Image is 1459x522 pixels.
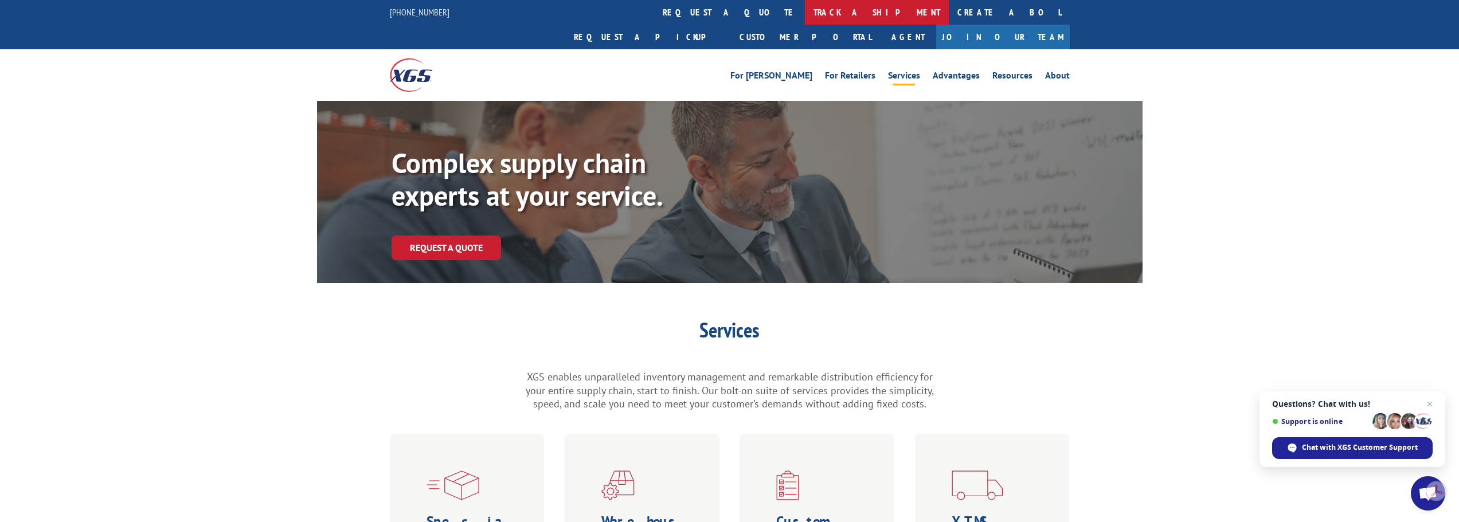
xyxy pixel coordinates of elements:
[992,71,1032,84] a: Resources
[730,71,812,84] a: For [PERSON_NAME]
[776,470,799,500] img: xgs-icon-custom-logistics-solutions-red
[936,25,1070,49] a: Join Our Team
[1272,417,1368,426] span: Support is online
[731,25,880,49] a: Customer Portal
[1272,399,1433,409] span: Questions? Chat with us!
[390,6,449,18] a: [PHONE_NUMBER]
[392,236,501,260] a: Request a Quote
[825,71,875,84] a: For Retailers
[933,71,980,84] a: Advantages
[601,470,635,500] img: xgs-icon-warehouseing-cutting-fulfillment-red
[1045,71,1070,84] a: About
[565,25,731,49] a: Request a pickup
[523,370,936,411] p: XGS enables unparalleled inventory management and remarkable distribution efficiency for your ent...
[1302,442,1418,453] span: Chat with XGS Customer Support
[880,25,936,49] a: Agent
[392,147,736,213] p: Complex supply chain experts at your service.
[1272,437,1433,459] div: Chat with XGS Customer Support
[952,470,1003,500] img: xgs-icon-transportation-forms-red
[1411,476,1445,511] div: Open chat
[427,470,479,500] img: xgs-icon-specialized-ltl-red
[1423,397,1437,411] span: Close chat
[888,71,920,84] a: Services
[523,320,936,346] h1: Services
